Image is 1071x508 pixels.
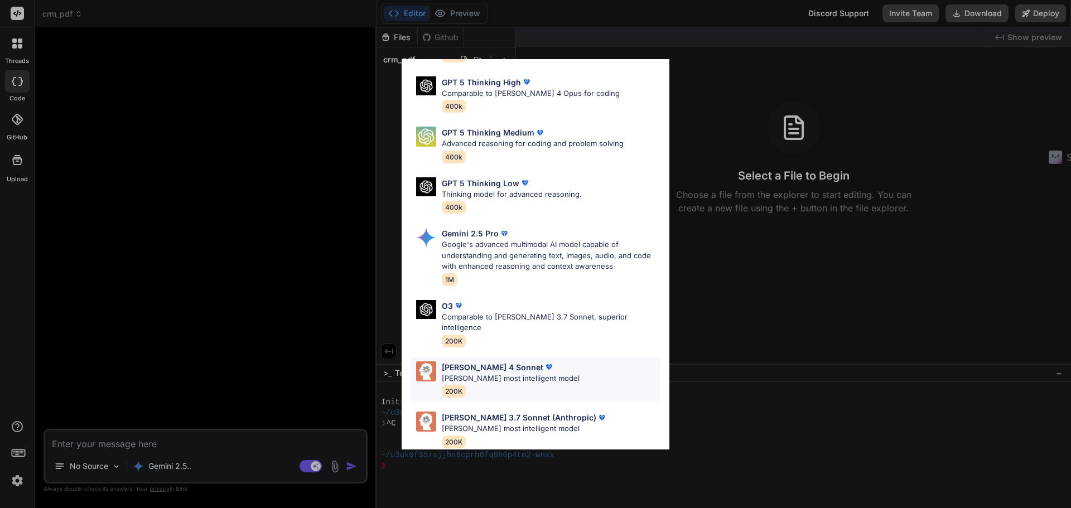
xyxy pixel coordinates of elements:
span: 400k [442,151,466,163]
img: Pick Models [416,228,436,248]
img: premium [521,76,532,88]
span: 200K [442,385,466,398]
img: premium [543,361,554,372]
img: Pick Models [416,361,436,381]
p: [PERSON_NAME] most intelligent model [442,373,580,384]
p: [PERSON_NAME] most intelligent model [442,423,607,434]
p: Comparable to [PERSON_NAME] 4 Opus for coding [442,88,620,99]
img: premium [596,412,607,423]
p: GPT 5 Thinking Medium [442,127,534,138]
span: 400k [442,201,466,214]
span: 1M [442,273,457,286]
img: Pick Models [416,300,436,320]
p: Advanced reasoning for coding and problem solving [442,138,624,149]
img: premium [519,177,530,188]
p: GPT 5 Thinking Low [442,177,519,189]
img: premium [499,228,510,239]
p: Thinking model for advanced reasoning. [442,189,582,200]
p: [PERSON_NAME] 3.7 Sonnet (Anthropic) [442,412,596,423]
img: Pick Models [416,76,436,96]
span: 200K [442,436,466,448]
img: Pick Models [416,127,436,147]
p: O3 [442,300,453,312]
p: Gemini 2.5 Pro [442,228,499,239]
img: premium [453,300,464,311]
p: GPT 5 Thinking High [442,76,521,88]
p: Comparable to [PERSON_NAME] 3.7 Sonnet, superior intelligence [442,312,660,333]
span: 200K [442,335,466,347]
img: Pick Models [416,412,436,432]
img: premium [534,127,546,138]
span: 400k [442,100,466,113]
img: Pick Models [416,177,436,197]
p: [PERSON_NAME] 4 Sonnet [442,361,543,373]
p: Google's advanced multimodal AI model capable of understanding and generating text, images, audio... [442,239,660,272]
